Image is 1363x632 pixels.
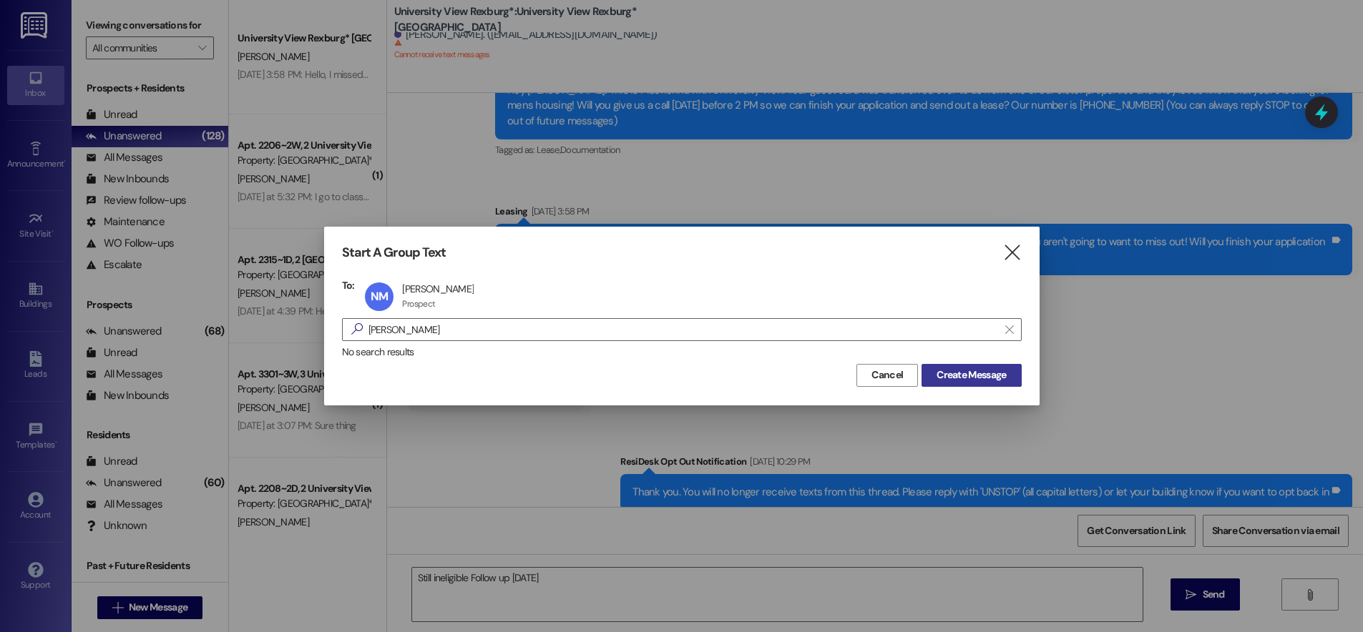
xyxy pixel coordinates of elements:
span: Create Message [937,367,1006,382]
h3: To: [342,279,355,292]
button: Cancel [856,364,918,387]
button: Create Message [922,364,1021,387]
i:  [1005,324,1013,335]
span: Cancel [871,367,903,382]
input: Search for any contact or apartment [368,320,998,340]
i:  [346,322,368,337]
span: NM [371,289,388,304]
h3: Start A Group Text [342,245,446,261]
div: [PERSON_NAME] [402,282,474,295]
div: Prospect [402,298,435,310]
button: Clear text [998,319,1021,340]
div: No search results [342,345,1022,360]
i:  [1002,245,1022,260]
